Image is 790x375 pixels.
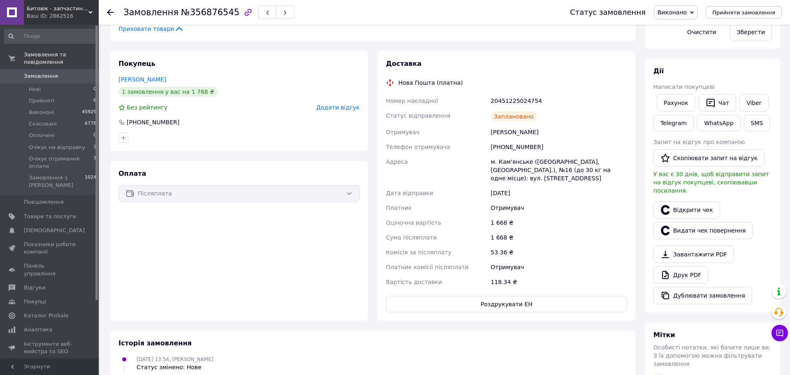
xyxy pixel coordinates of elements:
[386,190,433,196] span: Дата відправки
[744,115,770,131] button: SMS
[697,115,740,131] a: WhatsApp
[491,112,537,121] div: Заплановано
[85,120,96,128] span: 6778
[93,86,96,93] span: 0
[396,79,465,87] div: Нова Пошта (платна)
[118,25,184,33] span: Приховати товари
[386,98,438,104] span: Номер накладної
[653,139,745,145] span: Запит на відгук про компанію
[27,5,88,12] span: Битовік - запчастини для побутової техніки
[137,363,213,371] div: Статус змінено: Нове
[706,6,782,19] button: Прийняти замовлення
[24,213,76,220] span: Товари та послуги
[24,72,58,80] span: Замовлення
[29,97,54,105] span: Прийняті
[386,249,451,256] span: Комісія за післяплату
[24,241,76,256] span: Показники роботи компанії
[93,155,96,170] span: 7
[126,118,180,126] div: [PHONE_NUMBER]
[386,112,450,119] span: Статус відправлення
[386,60,422,68] span: Доставка
[386,234,437,241] span: Сума післяплати
[24,298,46,305] span: Покупці
[93,97,96,105] span: 8
[699,94,736,112] button: Чат
[93,132,96,139] span: 0
[386,219,441,226] span: Оціночна вартість
[82,109,96,116] span: 45929
[316,104,360,111] span: Додати відгук
[24,51,99,66] span: Замовлення та повідомлення
[386,129,419,135] span: Отримувач
[658,9,687,16] span: Виконано
[118,60,156,68] span: Покупець
[29,132,55,139] span: Оплачені
[489,125,629,140] div: [PERSON_NAME]
[489,230,629,245] div: 1 668 ₴
[653,84,715,90] span: Написати покупцеві
[85,174,96,189] span: 1024
[489,140,629,154] div: [PHONE_NUMBER]
[653,331,675,339] span: Мітки
[653,149,764,167] button: Скопіювати запит на відгук
[29,144,85,151] span: Очікує на відправку
[771,325,788,341] button: Чат з покупцем
[653,246,734,263] a: Завантажити PDF
[29,109,54,116] span: Виконані
[489,154,629,186] div: м. Кам'янське ([GEOGRAPHIC_DATA], [GEOGRAPHIC_DATA].), №16 (до 30 кг на одне місце): вул. [STREET...
[93,144,96,151] span: 3
[27,12,99,20] div: Ваш ID: 2862516
[118,339,192,347] span: Історія замовлення
[657,94,695,112] button: Рахунок
[107,8,114,16] div: Повернутися назад
[489,200,629,215] div: Отримувач
[653,222,753,239] button: Видати чек повернення
[489,260,629,275] div: Отримувач
[489,215,629,230] div: 1 668 ₴
[118,170,146,177] span: Оплата
[653,344,771,367] span: Особисті нотатки, які бачите лише ви. З їх допомогою можна фільтрувати замовлення
[386,296,627,312] button: Роздрукувати ЕН
[489,93,629,108] div: 20451225024754
[386,264,469,270] span: Платник комісії післяплати
[386,279,442,285] span: Вартість доставки
[489,245,629,260] div: 53.36 ₴
[653,266,708,284] a: Друк PDF
[653,287,752,304] button: Дублювати замовлення
[123,7,179,17] span: Замовлення
[24,340,76,355] span: Інструменти веб-майстра та SEO
[29,174,85,189] span: Замовлення з [PERSON_NAME]
[386,158,408,165] span: Адреса
[24,227,85,234] span: [DEMOGRAPHIC_DATA]
[29,155,93,170] span: Очікує отримання оплати
[181,7,239,17] span: №356876545
[137,356,213,362] span: [DATE] 13:54, [PERSON_NAME]
[712,9,775,16] span: Прийняти замовлення
[489,275,629,289] div: 118.34 ₴
[24,312,68,319] span: Каталог ProSale
[24,198,64,206] span: Повідомлення
[386,205,412,211] span: Платник
[4,29,97,44] input: Пошук
[24,284,45,291] span: Відгуки
[653,171,769,194] span: У вас є 30 днів, щоб відправити запит на відгук покупцеві, скопіювавши посилання.
[653,201,720,219] a: Відкрити чек
[24,262,76,277] span: Панель управління
[653,67,664,75] span: Дії
[570,8,646,16] div: Статус замовлення
[489,186,629,200] div: [DATE]
[386,144,450,150] span: Телефон отримувача
[118,76,166,83] a: [PERSON_NAME]
[127,104,167,111] span: Без рейтингу
[680,24,723,40] button: Очистити
[118,87,218,97] div: 1 замовлення у вас на 1 768 ₴
[24,326,52,333] span: Аналітика
[730,24,772,40] button: Зберегти
[653,115,694,131] a: Telegram
[739,94,768,112] a: Viber
[29,120,57,128] span: Скасовані
[29,86,41,93] span: Нові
